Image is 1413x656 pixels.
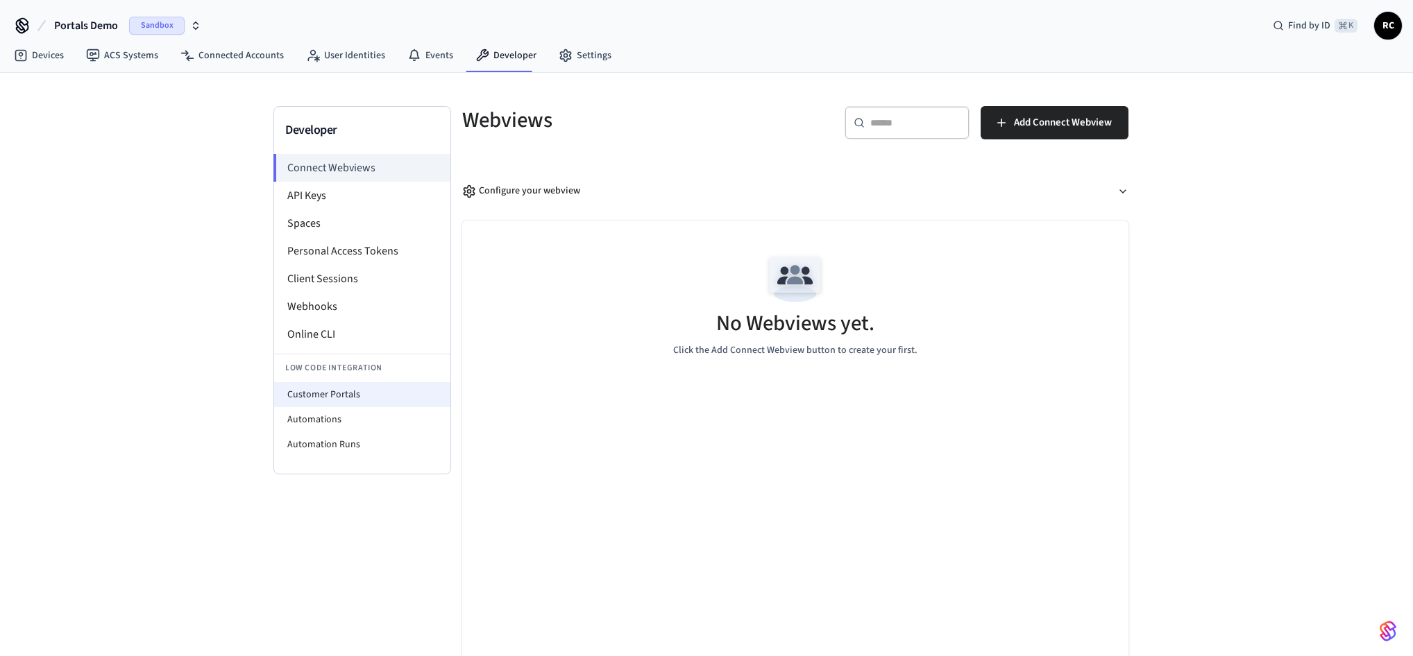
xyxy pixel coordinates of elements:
span: Add Connect Webview [1014,114,1112,132]
li: Personal Access Tokens [274,237,450,265]
li: Customer Portals [274,382,450,407]
li: Low Code Integration [274,354,450,382]
li: Automations [274,407,450,432]
li: Online CLI [274,320,450,348]
li: Webhooks [274,293,450,320]
a: Events [396,43,464,68]
a: Connected Accounts [169,43,295,68]
span: Sandbox [129,17,185,35]
button: RC [1374,12,1402,40]
p: Click the Add Connect Webview button to create your first. [673,343,917,358]
button: Add Connect Webview [981,106,1128,139]
a: Settings [548,43,623,68]
li: API Keys [274,182,450,209]
li: Connect Webviews [273,154,450,182]
h5: No Webviews yet. [716,309,874,338]
div: Find by ID⌘ K [1262,13,1369,38]
a: User Identities [295,43,396,68]
span: ⌘ K [1335,19,1357,33]
a: Devices [3,43,75,68]
a: ACS Systems [75,43,169,68]
li: Client Sessions [274,265,450,293]
li: Spaces [274,209,450,237]
div: Configure your webview [462,184,580,198]
span: Portals Demo [54,17,118,34]
h5: Webviews [462,106,787,135]
h3: Developer [285,121,439,140]
a: Developer [464,43,548,68]
img: SeamLogoGradient.69752ec5.svg [1380,620,1396,642]
li: Automation Runs [274,432,450,457]
span: Find by ID [1288,19,1330,33]
button: Configure your webview [462,173,1128,209]
span: RC [1376,13,1401,38]
img: Team Empty State [764,248,827,311]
